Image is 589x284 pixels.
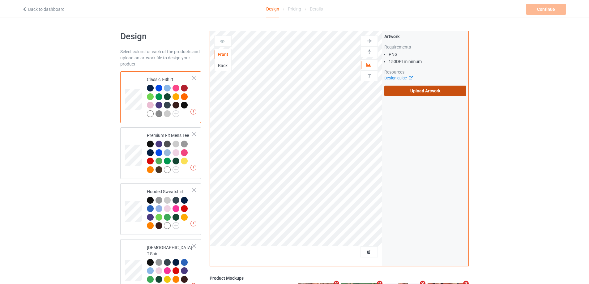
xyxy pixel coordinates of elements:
[173,222,179,229] img: svg+xml;base64,PD94bWwgdmVyc2lvbj0iMS4wIiBlbmNvZGluZz0iVVRGLTgiPz4KPHN2ZyB3aWR0aD0iMjJweCIgaGVpZ2...
[120,71,201,123] div: Classic T-Shirt
[215,51,231,57] div: Front
[366,73,372,79] img: svg%3E%0A
[310,0,323,18] div: Details
[181,141,188,147] img: heather_texture.png
[210,275,469,281] div: Product Mockups
[173,166,179,173] img: svg+xml;base64,PD94bWwgdmVyc2lvbj0iMS4wIiBlbmNvZGluZz0iVVRGLTgiPz4KPHN2ZyB3aWR0aD0iMjJweCIgaGVpZ2...
[147,189,193,229] div: Hooded Sweatshirt
[147,76,193,117] div: Classic T-Shirt
[190,221,196,227] img: exclamation icon
[190,109,196,115] img: exclamation icon
[384,76,412,80] a: Design guide
[366,49,372,55] img: svg%3E%0A
[384,44,466,50] div: Requirements
[384,33,466,40] div: Artwork
[173,110,179,117] img: svg+xml;base64,PD94bWwgdmVyc2lvbj0iMS4wIiBlbmNvZGluZz0iVVRGLTgiPz4KPHN2ZyB3aWR0aD0iMjJweCIgaGVpZ2...
[389,51,466,57] li: PNG
[288,0,301,18] div: Pricing
[120,183,201,235] div: Hooded Sweatshirt
[120,49,201,67] div: Select colors for each of the products and upload an artwork file to design your product.
[384,69,466,75] div: Resources
[22,7,65,12] a: Back to dashboard
[366,38,372,44] img: svg%3E%0A
[120,127,201,179] div: Premium Fit Mens Tee
[190,165,196,171] img: exclamation icon
[120,31,201,42] h1: Design
[389,58,466,65] li: 150 DPI minimum
[384,86,466,96] label: Upload Artwork
[215,62,231,69] div: Back
[156,110,162,117] img: heather_texture.png
[266,0,279,18] div: Design
[147,132,193,172] div: Premium Fit Mens Tee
